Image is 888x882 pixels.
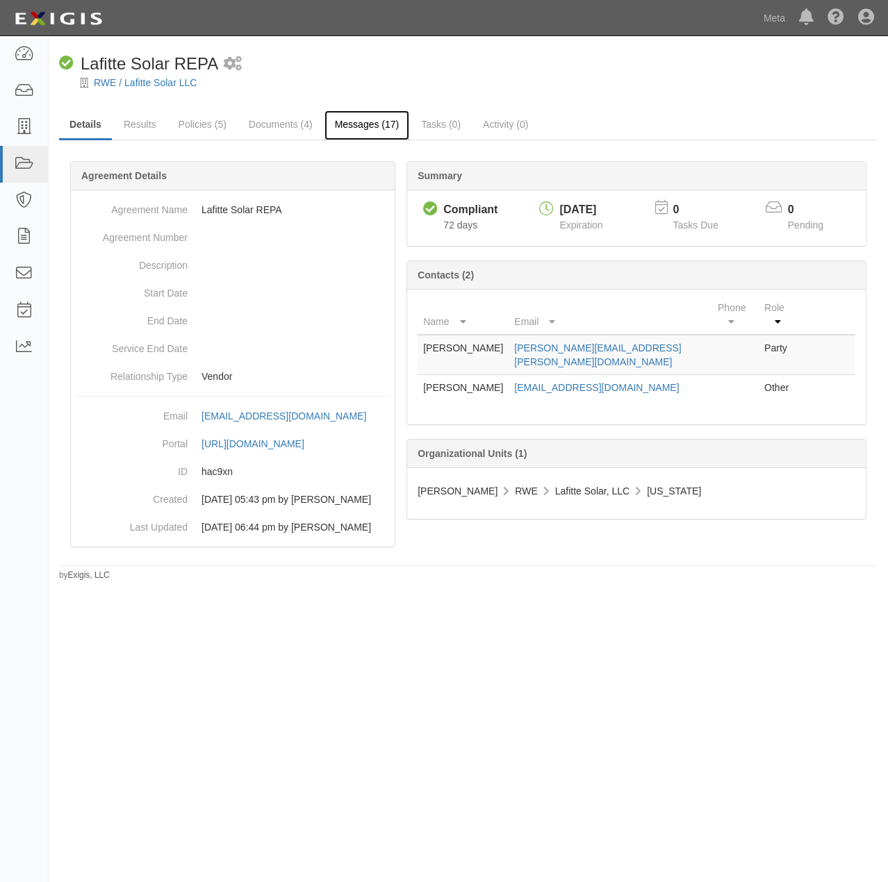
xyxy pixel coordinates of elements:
[113,110,167,138] a: Results
[559,202,602,218] div: [DATE]
[76,279,188,300] dt: Start Date
[828,10,844,26] i: Help Center - Complianz
[788,202,841,218] p: 0
[238,110,323,138] a: Documents (4)
[76,251,188,272] dt: Description
[81,170,167,181] b: Agreement Details
[757,4,792,32] a: Meta
[509,295,712,335] th: Email
[559,219,602,231] span: Expiration
[202,438,320,449] a: [URL][DOMAIN_NAME]
[76,307,188,328] dt: End Date
[418,485,498,497] span: [PERSON_NAME]
[324,110,410,140] a: Messages (17)
[673,219,718,231] span: Tasks Due
[712,295,759,335] th: Phone
[411,110,471,138] a: Tasks (0)
[76,196,389,224] dd: Lafitte Solar REPA
[418,269,474,281] b: Contacts (2)
[10,6,106,31] img: logo-5460c22ac91f19d4615b14bd174203de0afe785f0fc80cf4dbbc73dc1793850b.png
[418,295,509,335] th: Name
[202,409,366,423] div: [EMAIL_ADDRESS][DOMAIN_NAME]
[76,458,188,479] dt: ID
[168,110,237,138] a: Policies (5)
[76,402,188,423] dt: Email
[514,342,681,367] a: [PERSON_NAME][EMAIL_ADDRESS][PERSON_NAME][DOMAIN_NAME]
[76,430,188,451] dt: Portal
[76,224,188,244] dt: Agreement Number
[472,110,538,138] a: Activity (0)
[418,448,527,459] b: Organizational Units (1)
[759,375,800,401] td: Other
[76,363,188,383] dt: Relationship Type
[555,485,630,497] span: Lafitte Solar, LLC
[59,52,218,76] div: Lafitte Solar REPA
[759,295,800,335] th: Role
[76,485,188,506] dt: Created
[673,202,736,218] p: 0
[514,382,679,393] a: [EMAIL_ADDRESS][DOMAIN_NAME]
[76,458,389,485] dd: hac9xn
[76,513,188,534] dt: Last Updated
[423,202,438,217] i: Compliant
[202,410,381,422] a: [EMAIL_ADDRESS][DOMAIN_NAME]
[94,77,197,88] a: RWE / Lafitte Solar LLC
[418,335,509,375] td: [PERSON_NAME]
[76,513,389,541] dd: [DATE] 06:44 pm by [PERSON_NAME]
[76,485,389,513] dd: [DATE] 05:43 pm by [PERSON_NAME]
[788,219,823,231] span: Pending
[68,570,110,580] a: Exigis, LLC
[76,196,188,217] dt: Agreement Name
[76,335,188,356] dt: Service End Date
[418,375,509,401] td: [PERSON_NAME]
[59,56,74,71] i: Compliant
[76,363,389,390] dd: Vendor
[443,219,477,231] span: Since 06/24/2025
[224,57,242,72] i: 1 scheduled workflow
[443,202,498,218] div: Compliant
[647,485,701,497] span: [US_STATE]
[59,569,110,581] small: by
[759,335,800,375] td: Party
[515,485,537,497] span: RWE
[81,54,218,73] span: Lafitte Solar REPA
[418,170,462,181] b: Summary
[59,110,112,140] a: Details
